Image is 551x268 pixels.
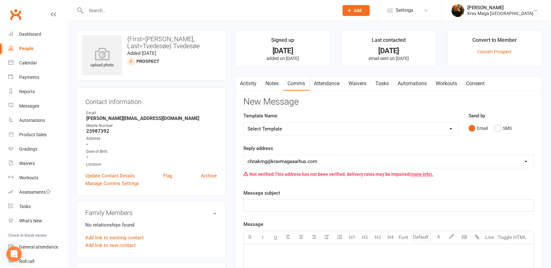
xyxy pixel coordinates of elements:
a: Product Sales [8,128,67,142]
a: Attendance [310,76,344,91]
strong: 23987392 [86,128,217,134]
button: H3 [371,231,384,244]
a: Automations [8,113,67,128]
a: Waivers [344,76,371,91]
h3: Family Members [85,209,217,216]
span: Settings [396,3,413,18]
label: Template Name [243,112,277,120]
a: General attendance kiosk mode [8,240,67,254]
p: No relationships found. [85,221,217,229]
button: SMS [494,122,511,134]
button: U [269,231,282,244]
a: Workouts [8,171,67,185]
a: Update Contact Details [85,172,135,180]
strong: [PERSON_NAME][EMAIL_ADDRESS][DOMAIN_NAME] [86,115,217,121]
a: Waivers [8,156,67,171]
a: Calendar [8,56,67,70]
div: upload photo [82,48,122,69]
h3: New Message [243,97,534,107]
a: People [8,41,67,56]
div: Waivers [19,161,35,166]
div: Address [86,136,217,142]
div: Calendar [19,60,37,65]
span: U [274,234,277,240]
a: Flag [163,172,172,180]
div: Last contacted [371,36,405,48]
button: Line [483,231,496,244]
strong: - [86,141,217,147]
div: Reports [19,89,35,94]
a: Archive [201,172,217,180]
div: Signed up [271,36,294,48]
div: Messages [19,103,39,108]
div: Automations [19,118,45,123]
a: Activity [235,76,261,91]
a: Dashboard [8,27,67,41]
div: [PERSON_NAME] [467,5,533,11]
a: Tasks [8,199,67,214]
a: (more info). [409,172,433,177]
a: Automations [393,76,431,91]
a: Tasks [371,76,393,91]
div: Payments [19,75,39,80]
time: Added [DATE] [127,50,156,56]
button: Email [468,122,487,134]
div: Krav Maga [GEOGRAPHIC_DATA] [467,11,533,16]
div: Tasks [19,204,31,209]
a: Manage Comms Settings [85,180,139,187]
button: Add [342,5,370,16]
div: Dashboard [19,32,41,37]
a: Workouts [431,76,462,91]
button: H1 [346,231,359,244]
strong: - [86,154,217,160]
button: H2 [359,231,371,244]
a: What's New [8,214,67,228]
div: Workouts [19,175,38,180]
button: H4 [384,231,397,244]
span: Add [354,8,362,13]
button: Font [397,231,410,244]
div: This address has not been verified; delivery rates may be impaired [243,168,534,180]
div: General attendance [19,244,58,249]
div: What's New [19,218,42,223]
a: Add link to new contact [85,242,136,249]
h3: {First=[PERSON_NAME], Last=Tvedesøe} Tvedesøe [82,35,220,49]
a: Clubworx [8,6,24,22]
strong: Not verified: [249,172,275,177]
a: Consent [462,76,489,91]
label: Reply address [243,145,273,152]
div: Assessments [19,190,51,195]
snap: prospect [136,59,159,64]
div: Open Intercom Messenger [6,246,22,262]
label: Message [243,220,263,228]
label: Send by [468,112,485,120]
div: Email [86,110,217,116]
div: Convert to Member [472,36,517,48]
p: email sent on [DATE] [347,56,430,61]
button: Toggle HTML [496,231,528,244]
a: Assessments [8,185,67,199]
div: Mobile Number [86,123,217,129]
div: People [19,46,34,51]
div: Gradings [19,146,37,152]
div: [DATE] [241,48,324,54]
h3: Contact information [85,96,217,105]
input: Default [411,233,431,241]
div: Roll call [19,259,34,264]
p: added on [DATE] [241,56,324,61]
div: [DATE] [347,48,430,54]
a: Comms [283,76,310,91]
div: Date of Birth [86,149,217,155]
button: A [432,231,445,244]
input: Search... [84,6,334,15]
a: Reports [8,85,67,99]
img: thumb_image1537003722.png [451,4,464,17]
a: Payments [8,70,67,85]
a: Notes [261,76,283,91]
div: Product Sales [19,132,47,137]
a: Gradings [8,142,67,156]
a: Convert Prospect [477,49,512,54]
div: Location [86,161,217,167]
a: Add link to existing contact [85,234,144,242]
label: Message subject [243,189,280,197]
